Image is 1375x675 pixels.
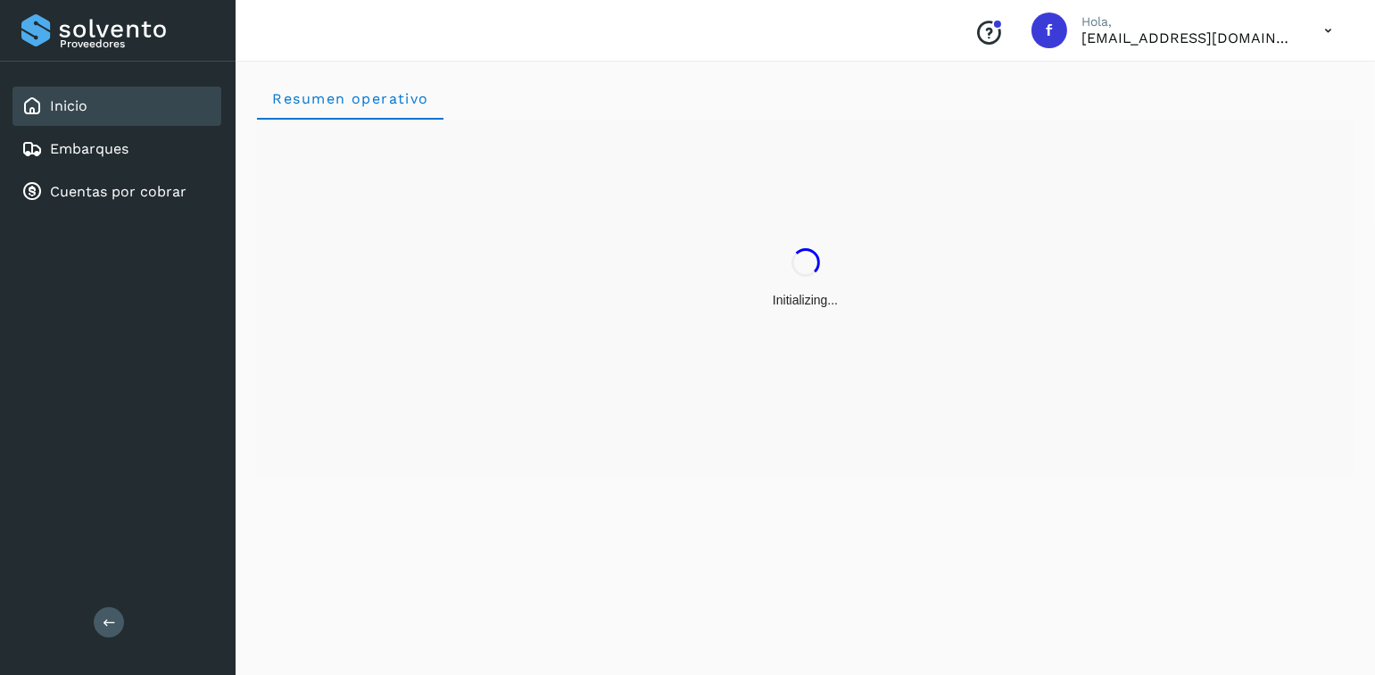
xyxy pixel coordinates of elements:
a: Cuentas por cobrar [50,183,186,200]
a: Embarques [50,140,128,157]
div: Cuentas por cobrar [12,172,221,212]
p: facturacion@protransport.com.mx [1081,29,1296,46]
p: Hola, [1081,14,1296,29]
div: Inicio [12,87,221,126]
div: Embarques [12,129,221,169]
p: Proveedores [60,37,214,50]
a: Inicio [50,97,87,114]
span: Resumen operativo [271,90,429,107]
